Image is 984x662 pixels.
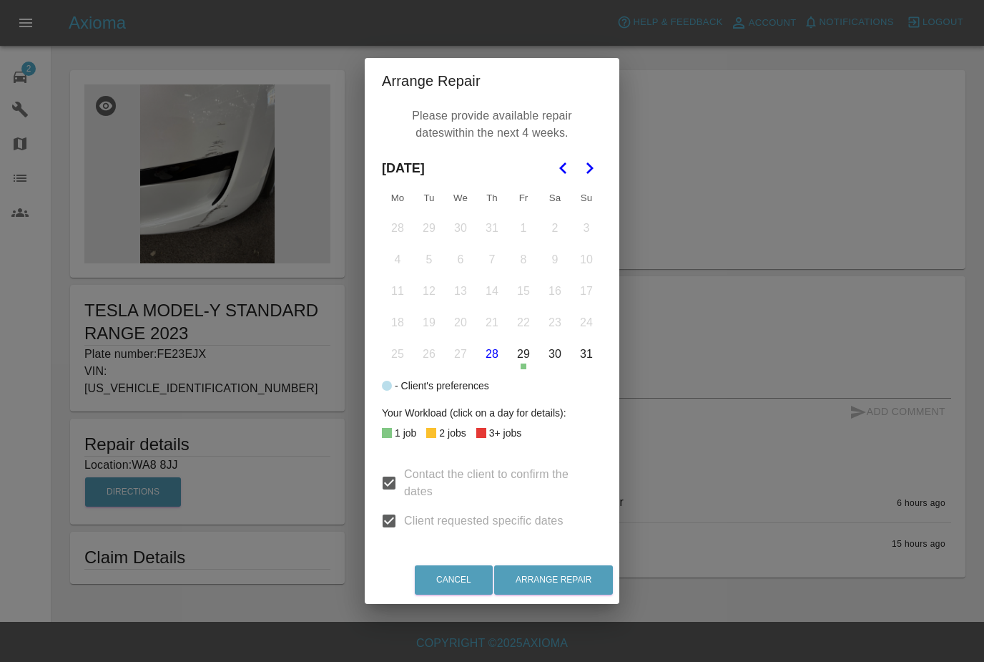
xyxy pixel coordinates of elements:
div: 2 jobs [439,424,466,442]
th: Sunday [571,184,602,213]
button: Sunday, August 10th, 2025 [571,245,601,275]
button: Sunday, August 3rd, 2025 [571,213,601,243]
button: Friday, August 8th, 2025 [508,245,538,275]
button: Sunday, August 17th, 2025 [571,276,601,306]
button: Today, Thursday, August 28th, 2025 [477,339,507,369]
button: Friday, August 29th, 2025 [508,339,538,369]
button: Friday, August 1st, 2025 [508,213,538,243]
span: Contact the client to confirm the dates [404,466,591,500]
div: 3+ jobs [489,424,522,442]
button: Sunday, August 31st, 2025 [571,339,601,369]
th: Saturday [539,184,571,213]
p: Please provide available repair dates within the next 4 weeks. [389,104,595,145]
button: Tuesday, August 19th, 2025 [414,308,444,338]
th: Friday [508,184,539,213]
th: Tuesday [413,184,445,213]
div: 1 job [395,424,416,442]
button: Go to the Next Month [576,155,602,181]
button: Monday, August 4th, 2025 [383,245,413,275]
button: Thursday, August 14th, 2025 [477,276,507,306]
button: Saturday, August 2nd, 2025 [540,213,570,243]
button: Wednesday, August 6th, 2025 [446,245,476,275]
button: Wednesday, August 20th, 2025 [446,308,476,338]
button: Wednesday, August 13th, 2025 [446,276,476,306]
button: Thursday, August 7th, 2025 [477,245,507,275]
table: August 2025 [382,184,602,370]
button: Go to the Previous Month [551,155,576,181]
button: Tuesday, August 5th, 2025 [414,245,444,275]
th: Thursday [476,184,508,213]
div: - Client's preferences [395,377,489,394]
button: Monday, August 11th, 2025 [383,276,413,306]
button: Friday, August 22nd, 2025 [508,308,538,338]
th: Monday [382,184,413,213]
button: Monday, August 25th, 2025 [383,339,413,369]
button: Saturday, August 16th, 2025 [540,276,570,306]
button: Friday, August 15th, 2025 [508,276,538,306]
button: Saturday, August 30th, 2025 [540,339,570,369]
button: Saturday, August 23rd, 2025 [540,308,570,338]
button: Tuesday, August 26th, 2025 [414,339,444,369]
button: Tuesday, August 12th, 2025 [414,276,444,306]
button: Thursday, August 21st, 2025 [477,308,507,338]
button: Arrange Repair [494,565,613,595]
button: Monday, August 18th, 2025 [383,308,413,338]
button: Wednesday, July 30th, 2025 [446,213,476,243]
span: Client requested specific dates [404,512,564,530]
button: Monday, July 28th, 2025 [383,213,413,243]
span: [DATE] [382,152,425,184]
button: Tuesday, July 29th, 2025 [414,213,444,243]
button: Thursday, July 31st, 2025 [477,213,507,243]
h2: Arrange Repair [365,58,619,104]
div: Your Workload (click on a day for details): [382,404,602,422]
th: Wednesday [445,184,476,213]
button: Wednesday, August 27th, 2025 [446,339,476,369]
button: Sunday, August 24th, 2025 [571,308,601,338]
button: Saturday, August 9th, 2025 [540,245,570,275]
button: Cancel [415,565,493,595]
